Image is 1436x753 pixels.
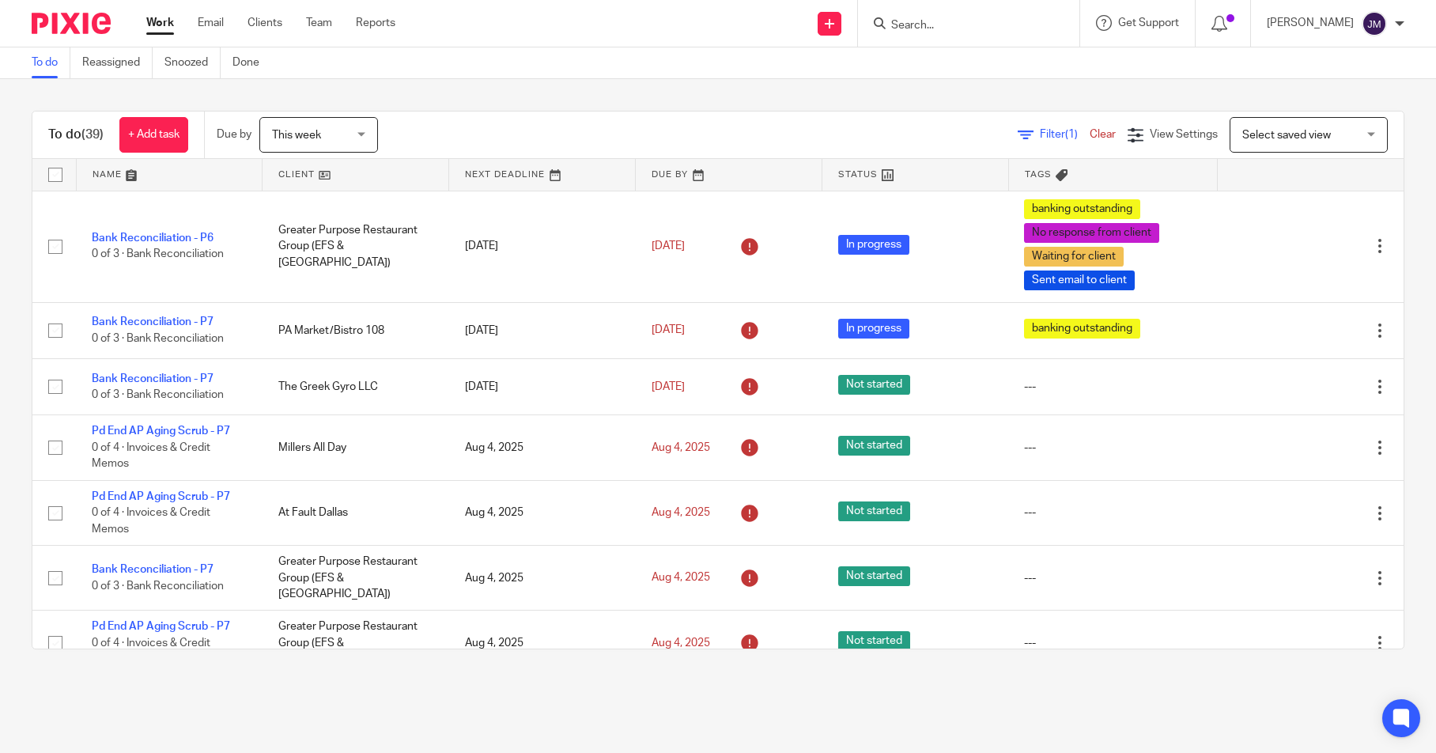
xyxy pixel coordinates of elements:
[263,611,449,675] td: Greater Purpose Restaurant Group (EFS & [GEOGRAPHIC_DATA])
[838,319,909,339] span: In progress
[164,47,221,78] a: Snoozed
[1024,199,1140,219] span: banking outstanding
[652,381,685,392] span: [DATE]
[146,15,174,31] a: Work
[1024,271,1135,290] span: Sent email to client
[263,546,449,611] td: Greater Purpose Restaurant Group (EFS & [GEOGRAPHIC_DATA])
[1118,17,1179,28] span: Get Support
[92,621,230,632] a: Pd End AP Aging Scrub - P7
[92,316,214,327] a: Bank Reconciliation - P7
[263,480,449,545] td: At Fault Dallas
[92,638,210,665] span: 0 of 4 · Invoices & Credit Memos
[449,546,636,611] td: Aug 4, 2025
[1040,129,1090,140] span: Filter
[92,442,210,470] span: 0 of 4 · Invoices & Credit Memos
[263,191,449,302] td: Greater Purpose Restaurant Group (EFS & [GEOGRAPHIC_DATA])
[92,507,210,535] span: 0 of 4 · Invoices & Credit Memos
[119,117,188,153] a: + Add task
[232,47,271,78] a: Done
[449,611,636,675] td: Aug 4, 2025
[1024,319,1140,339] span: banking outstanding
[1150,129,1218,140] span: View Settings
[652,325,685,336] span: [DATE]
[92,426,230,437] a: Pd End AP Aging Scrub - P7
[32,47,70,78] a: To do
[1362,11,1387,36] img: svg%3E
[838,436,910,456] span: Not started
[263,302,449,358] td: PA Market/Bistro 108
[838,235,909,255] span: In progress
[652,442,710,453] span: Aug 4, 2025
[263,358,449,414] td: The Greek Gyro LLC
[449,358,636,414] td: [DATE]
[198,15,224,31] a: Email
[890,19,1032,33] input: Search
[82,47,153,78] a: Reassigned
[1242,130,1331,141] span: Select saved view
[449,415,636,480] td: Aug 4, 2025
[92,373,214,384] a: Bank Reconciliation - P7
[1024,635,1201,651] div: ---
[92,581,224,592] span: 0 of 3 · Bank Reconciliation
[652,638,710,649] span: Aug 4, 2025
[81,128,104,141] span: (39)
[92,333,224,344] span: 0 of 3 · Bank Reconciliation
[32,13,111,34] img: Pixie
[1065,129,1078,140] span: (1)
[356,15,395,31] a: Reports
[838,631,910,651] span: Not started
[449,480,636,545] td: Aug 4, 2025
[1024,505,1201,520] div: ---
[449,191,636,302] td: [DATE]
[652,240,685,252] span: [DATE]
[92,249,224,260] span: 0 of 3 · Bank Reconciliation
[92,389,224,400] span: 0 of 3 · Bank Reconciliation
[838,501,910,521] span: Not started
[248,15,282,31] a: Clients
[1024,247,1124,267] span: Waiting for client
[306,15,332,31] a: Team
[838,375,910,395] span: Not started
[92,233,214,244] a: Bank Reconciliation - P6
[217,127,251,142] p: Due by
[1267,15,1354,31] p: [PERSON_NAME]
[92,491,230,502] a: Pd End AP Aging Scrub - P7
[272,130,321,141] span: This week
[838,566,910,586] span: Not started
[1024,570,1201,586] div: ---
[92,564,214,575] a: Bank Reconciliation - P7
[1090,129,1116,140] a: Clear
[652,573,710,584] span: Aug 4, 2025
[652,507,710,518] span: Aug 4, 2025
[1024,379,1201,395] div: ---
[449,302,636,358] td: [DATE]
[1024,440,1201,456] div: ---
[48,127,104,143] h1: To do
[1024,223,1159,243] span: No response from client
[1025,170,1052,179] span: Tags
[263,415,449,480] td: Millers All Day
